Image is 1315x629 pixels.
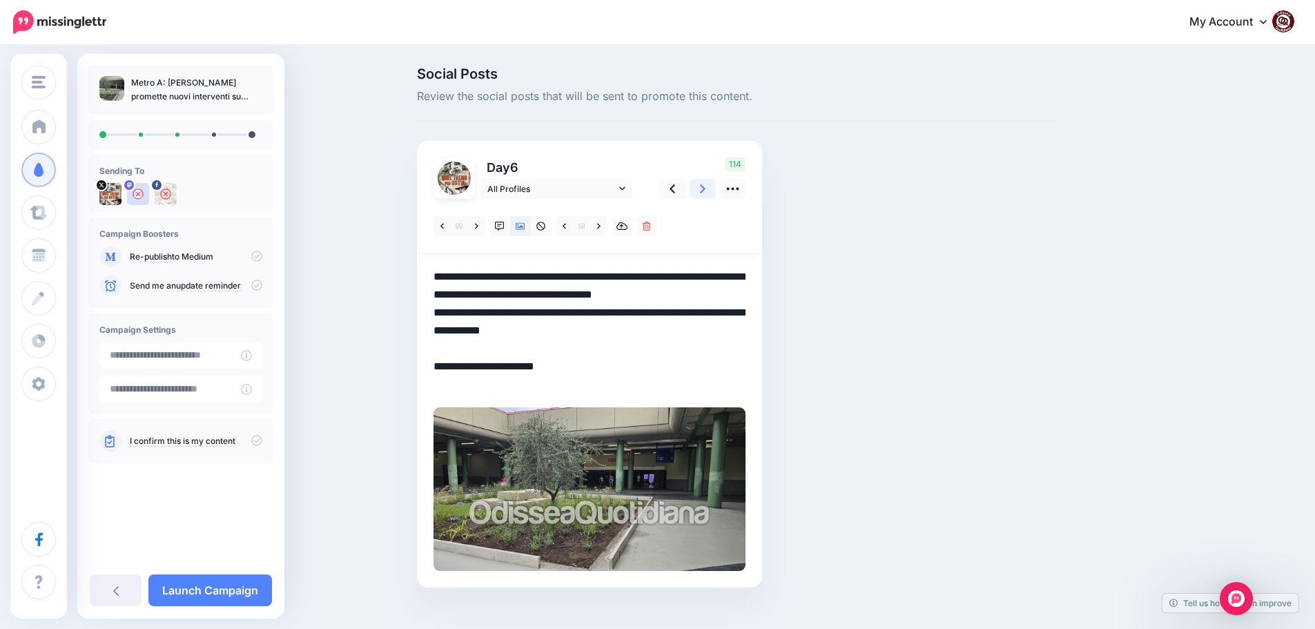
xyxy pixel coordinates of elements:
a: Re-publish [130,251,172,262]
a: I confirm this is my content [130,436,235,447]
span: Social Posts [417,67,1058,81]
h4: Campaign Settings [99,325,262,335]
img: user_default_image.png [127,183,149,205]
img: 93a72027f60cd82f494d1dbaf946b36f.jpg [434,407,746,571]
a: update reminder [176,280,241,291]
img: Missinglettr [13,10,106,34]
p: Metro A: [PERSON_NAME] promette nuovi interventi su Anagnina [131,76,262,104]
a: All Profiles [480,179,632,199]
a: Tell us how we can improve [1162,594,1298,612]
div: Open Intercom Messenger [1220,582,1253,615]
span: 6 [510,160,518,175]
a: My Account [1176,6,1294,39]
p: to Medium [130,251,262,263]
span: Review the social posts that will be sent to promote this content. [417,88,1058,106]
img: menu.png [32,76,46,88]
img: uTTNWBrh-84924.jpeg [438,162,471,195]
img: 463453305_2684324355074873_6393692129472495966_n-bsa154739.jpg [155,183,177,205]
span: 114 [725,157,746,171]
img: 93a72027f60cd82f494d1dbaf946b36f_thumb.jpg [99,76,124,101]
h4: Sending To [99,166,262,176]
img: uTTNWBrh-84924.jpeg [99,183,121,205]
p: Day [480,157,634,177]
h4: Campaign Boosters [99,229,262,239]
span: All Profiles [487,182,616,196]
p: Send me an [130,280,262,292]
